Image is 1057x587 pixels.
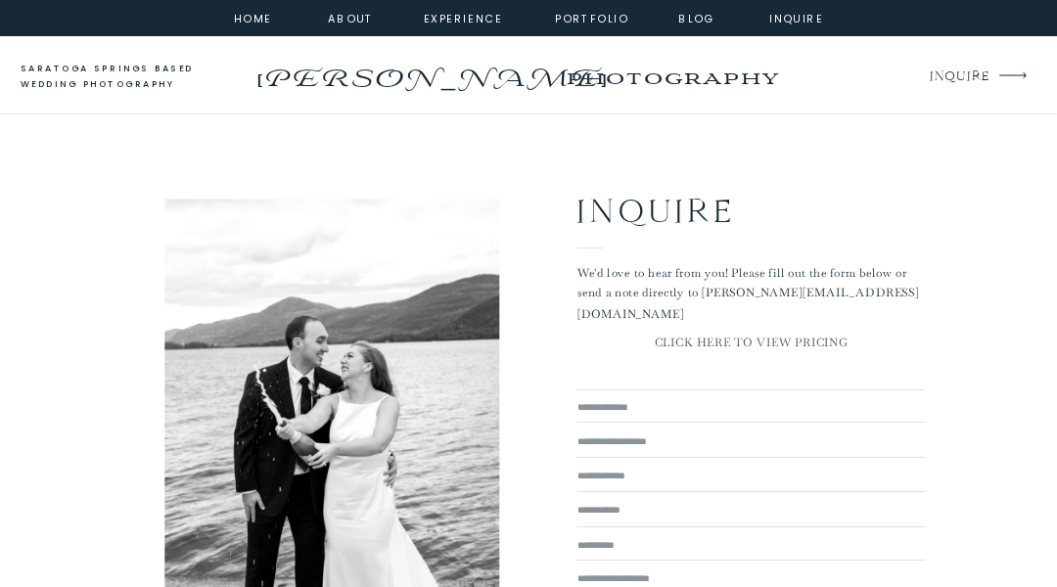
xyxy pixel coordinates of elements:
a: about [328,9,368,24]
a: photography [531,53,812,102]
p: We'd love to hear from you! Please fill out the form below or send a note directly to [PERSON_NAM... [577,262,926,312]
a: [PERSON_NAME] [252,58,610,86]
a: home [229,9,277,24]
a: portfolio [554,9,629,24]
h2: Inquire [576,184,866,228]
a: saratoga springs based wedding photography [21,61,228,93]
a: experience [424,9,495,24]
a: Blog [666,9,729,24]
a: CLICK HERE TO VIEW PRICING [577,332,926,355]
a: INQUIRE [930,66,988,89]
a: inquire [764,9,828,24]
